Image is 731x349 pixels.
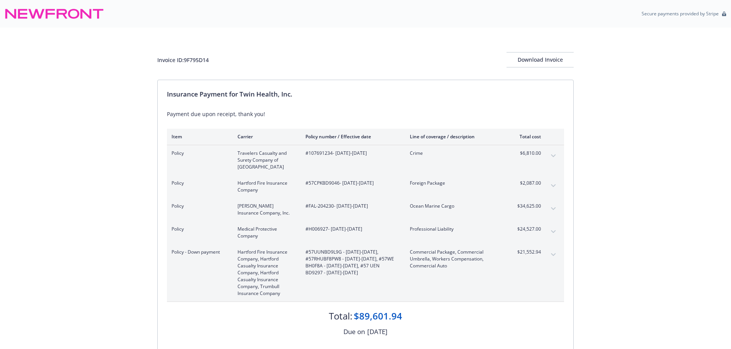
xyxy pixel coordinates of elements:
span: Hartford Fire Insurance Company, Hartford Casualty Insurance Company, Hartford Casualty Insurance... [238,249,293,297]
span: Policy [172,203,225,210]
span: [PERSON_NAME] Insurance Company, Inc. [238,203,293,216]
div: Invoice ID: 9F795D14 [157,56,209,64]
div: Policy number / Effective date [305,133,398,140]
span: Hartford Fire Insurance Company [238,180,293,193]
div: $89,601.94 [354,310,402,323]
span: Professional Liability [410,226,500,233]
span: #FAL-204230 - [DATE]-[DATE] [305,203,398,210]
div: Due on [343,327,365,337]
p: Secure payments provided by Stripe [642,10,719,17]
span: Commercial Package, Commercial Umbrella, Workers Compensation, Commercial Auto [410,249,500,269]
span: Foreign Package [410,180,500,187]
span: $21,552.94 [512,249,541,256]
button: expand content [547,249,559,261]
div: Carrier [238,133,293,140]
span: Policy - Down payment [172,249,225,256]
span: Medical Protective Company [238,226,293,239]
span: #57CPKBD9046 - [DATE]-[DATE] [305,180,398,187]
div: [DATE] [367,327,388,337]
span: Ocean Marine Cargo [410,203,500,210]
span: #57UUNBD9L9G - [DATE]-[DATE], #57RHUBF8PW8 - [DATE]-[DATE], #57WE BH0F8A - [DATE]-[DATE], #57 UEN... [305,249,398,276]
div: Line of coverage / description [410,133,500,140]
span: Policy [172,180,225,187]
span: $6,810.00 [512,150,541,157]
span: Policy [172,150,225,157]
div: Total cost [512,133,541,140]
div: PolicyTravelers Casualty and Surety Company of [GEOGRAPHIC_DATA]#107691234- [DATE]-[DATE]Crime$6,... [167,145,564,175]
div: Policy - Down paymentHartford Fire Insurance Company, Hartford Casualty Insurance Company, Hartfo... [167,244,564,301]
span: $24,527.00 [512,226,541,233]
button: expand content [547,226,559,238]
button: expand content [547,203,559,215]
span: #H006927 - [DATE]-[DATE] [305,226,398,233]
div: Policy[PERSON_NAME] Insurance Company, Inc.#FAL-204230- [DATE]-[DATE]Ocean Marine Cargo$34,625.00... [167,198,564,221]
div: Payment due upon receipt, thank you! [167,110,564,118]
span: $34,625.00 [512,203,541,210]
span: Travelers Casualty and Surety Company of [GEOGRAPHIC_DATA] [238,150,293,170]
span: Crime [410,150,500,157]
button: expand content [547,180,559,192]
button: Download Invoice [507,52,574,67]
div: Item [172,133,225,140]
span: #107691234 - [DATE]-[DATE] [305,150,398,157]
div: PolicyHartford Fire Insurance Company#57CPKBD9046- [DATE]-[DATE]Foreign Package$2,087.00expand co... [167,175,564,198]
div: Insurance Payment for Twin Health, Inc. [167,89,564,99]
button: expand content [547,150,559,162]
span: Policy [172,226,225,233]
div: PolicyMedical Protective Company#H006927- [DATE]-[DATE]Professional Liability$24,527.00expand con... [167,221,564,244]
div: Download Invoice [507,52,574,67]
div: Total: [329,310,352,323]
span: $2,087.00 [512,180,541,187]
